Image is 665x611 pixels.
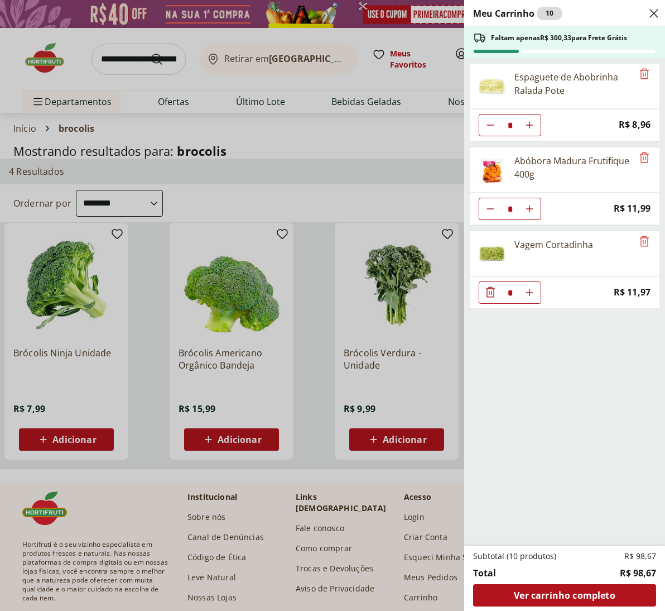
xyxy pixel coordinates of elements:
[479,114,502,136] button: Diminuir Quantidade
[518,281,541,304] button: Aumentar Quantidade
[638,235,651,249] button: Remove
[537,7,562,20] div: 10
[473,551,556,562] span: Subtotal (10 produtos)
[491,34,627,42] span: Faltam apenas R$ 300,33 para Frete Grátis
[476,70,508,102] img: Principal
[479,198,502,220] button: Diminuir Quantidade
[476,154,508,185] img: Principal
[514,154,633,181] div: Abóbora Madura Frutifique 400g
[514,70,633,97] div: Espaguete de Abobrinha Ralada Pote
[638,151,651,165] button: Remove
[476,238,508,269] img: Principal
[638,68,651,81] button: Remove
[502,282,518,303] input: Quantidade Atual
[479,281,502,304] button: Diminuir Quantidade
[619,117,650,132] span: R$ 8,96
[514,238,593,251] div: Vagem Cortadinha
[614,285,650,300] span: R$ 11,97
[502,114,518,136] input: Quantidade Atual
[473,584,656,607] a: Ver carrinho completo
[614,201,650,216] span: R$ 11,99
[473,566,496,580] span: Total
[502,198,518,219] input: Quantidade Atual
[620,566,656,580] span: R$ 98,67
[518,198,541,220] button: Aumentar Quantidade
[624,551,656,562] span: R$ 98,67
[514,591,615,600] span: Ver carrinho completo
[473,7,562,20] h2: Meu Carrinho
[518,114,541,136] button: Aumentar Quantidade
